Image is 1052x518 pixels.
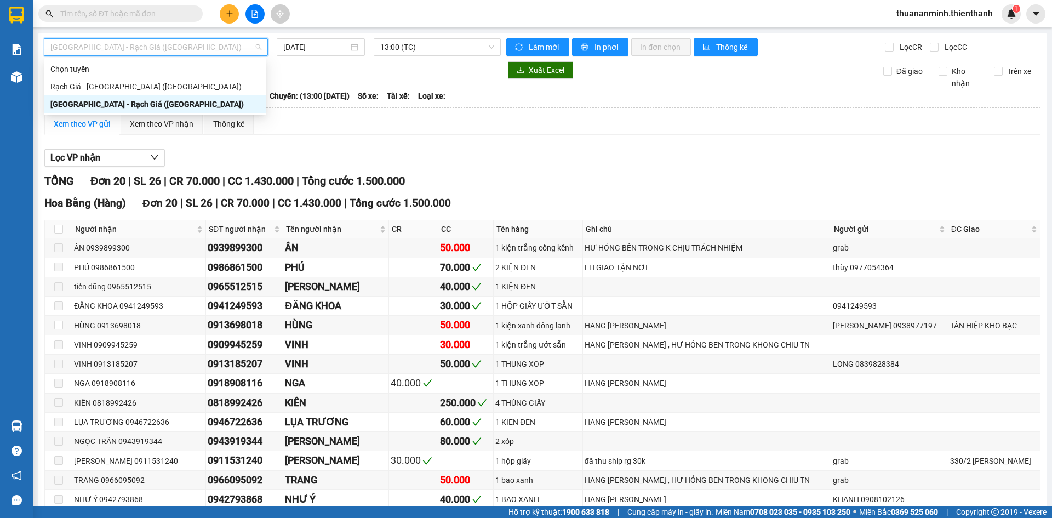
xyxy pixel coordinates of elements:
span: check [472,263,482,272]
span: Chuyến: (13:00 [DATE]) [270,90,350,102]
div: 1 kiện trắng ướt sẵn [495,339,581,351]
span: plus [226,10,233,18]
span: CR 70.000 [169,174,220,187]
span: Lọc VP nhận [50,151,100,164]
span: Kho nhận [947,65,986,89]
div: KIÊN [285,395,387,411]
div: 0966095092 [208,473,281,488]
div: tiến dũng 0965512515 [74,281,204,293]
span: Số xe: [358,90,379,102]
div: Chọn tuyến [50,63,260,75]
div: VINH 0909945259 [74,339,204,351]
div: Thống kê [213,118,244,130]
button: file-add [245,4,265,24]
div: 0913185207 [208,356,281,372]
span: CC 1.430.000 [228,174,294,187]
button: In đơn chọn [631,38,691,56]
div: 50.000 [440,356,491,372]
div: 50.000 [440,317,491,333]
div: 0939899300 [208,240,281,255]
span: | [180,197,183,209]
div: 30.000 [440,298,491,314]
div: 40.000 [440,279,491,294]
div: 1 THUNG XOP [495,358,581,370]
td: PHÚ [283,258,389,277]
div: 40.000 [391,375,436,391]
button: Lọc VP nhận [44,149,165,167]
div: LONG 0839828384 [833,358,946,370]
div: thùy 0977054364 [833,261,946,274]
td: 0943919344 [206,432,283,451]
div: 1 bao xanh [495,474,581,486]
div: PHÚ [285,260,387,275]
img: logo-vxr [9,7,24,24]
span: check [472,359,482,369]
div: NGA 0918908116 [74,377,204,389]
span: sync [515,43,524,52]
div: VINH [285,356,387,372]
div: 1 KIỆN ĐEN [495,281,581,293]
div: [PERSON_NAME] [285,279,387,294]
td: 0911531240 [206,451,283,470]
div: đã thu ship rg 30k [585,455,829,467]
span: Trên xe [1003,65,1036,77]
td: 0818992426 [206,394,283,413]
td: TRANG [283,471,389,490]
span: Miền Nam [716,506,850,518]
span: Người gửi [834,223,937,235]
td: 0942793868 [206,490,283,509]
span: down [150,153,159,162]
div: PHÚ 0986861500 [74,261,204,274]
span: Hỗ trợ kỹ thuật: [508,506,609,518]
div: 1 THUNG XOP [495,377,581,389]
button: caret-down [1026,4,1045,24]
span: SĐT người nhận [209,223,272,235]
img: warehouse-icon [11,71,22,83]
div: HANG [PERSON_NAME] [585,320,829,332]
div: 4 THÙNG GIẤY [495,397,581,409]
td: NGA [283,374,389,393]
span: 13:00 (TC) [380,39,494,55]
span: check [472,494,482,504]
button: plus [220,4,239,24]
span: Tài xế: [387,90,410,102]
span: | [272,197,275,209]
span: printer [581,43,590,52]
th: CC [438,220,494,238]
div: 0946722636 [208,414,281,430]
img: warehouse-icon [11,420,22,432]
span: Làm mới [529,41,561,53]
div: 1 kiện xanh đông lạnh [495,320,581,332]
div: 1 kiện trắng cồng kềnh [495,242,581,254]
div: 60.000 [440,414,491,430]
td: ÂN [283,238,389,258]
div: ĐĂNG KHOA 0941249593 [74,300,204,312]
div: 30.000 [391,453,436,468]
button: printerIn phơi [572,38,628,56]
div: LỤA TRƯƠNG [285,414,387,430]
div: KHANH 0908102126 [833,493,946,505]
div: 330/2 [PERSON_NAME] [950,455,1038,467]
div: HANG [PERSON_NAME] , HƯ HỎNG BEN TRONG KHONG CHIU TN [585,339,829,351]
img: solution-icon [11,44,22,55]
div: HÙNG [285,317,387,333]
div: 0965512515 [208,279,281,294]
th: Tên hàng [494,220,583,238]
span: Tổng cước 1.500.000 [302,174,405,187]
span: check [472,417,482,427]
div: Sài Gòn - Rạch Giá (Hàng Hoá) [44,95,266,113]
td: LỤA TRƯƠNG [283,413,389,432]
div: 0943919344 [208,434,281,449]
span: In phơi [594,41,620,53]
span: Người nhận [75,223,195,235]
span: Đơn 20 [142,197,178,209]
span: Lọc CC [940,41,969,53]
span: check [472,301,482,311]
span: aim [276,10,284,18]
span: ⚪️ [853,510,856,514]
input: Tìm tên, số ĐT hoặc mã đơn [60,8,190,20]
div: VINH 0913185207 [74,358,204,370]
div: Rạch Giá - Sài Gòn (Hàng Hoá) [44,78,266,95]
span: caret-down [1031,9,1041,19]
span: Miền Bắc [859,506,938,518]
